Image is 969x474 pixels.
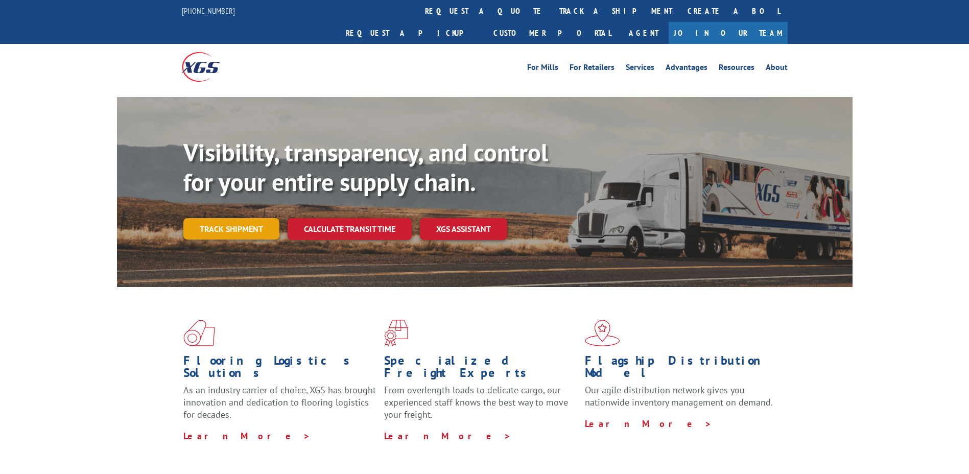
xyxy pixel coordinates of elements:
[384,430,511,442] a: Learn More >
[619,22,669,44] a: Agent
[585,384,773,408] span: Our agile distribution network gives you nationwide inventory management on demand.
[719,63,754,75] a: Resources
[183,218,279,240] a: Track shipment
[585,320,620,346] img: xgs-icon-flagship-distribution-model-red
[183,384,376,420] span: As an industry carrier of choice, XGS has brought innovation and dedication to flooring logistics...
[766,63,788,75] a: About
[183,320,215,346] img: xgs-icon-total-supply-chain-intelligence-red
[486,22,619,44] a: Customer Portal
[669,22,788,44] a: Join Our Team
[666,63,707,75] a: Advantages
[585,354,778,384] h1: Flagship Distribution Model
[183,354,376,384] h1: Flooring Logistics Solutions
[384,320,408,346] img: xgs-icon-focused-on-flooring-red
[288,218,412,240] a: Calculate transit time
[420,218,507,240] a: XGS ASSISTANT
[182,6,235,16] a: [PHONE_NUMBER]
[338,22,486,44] a: Request a pickup
[626,63,654,75] a: Services
[585,418,712,430] a: Learn More >
[527,63,558,75] a: For Mills
[183,136,548,198] b: Visibility, transparency, and control for your entire supply chain.
[570,63,615,75] a: For Retailers
[183,430,311,442] a: Learn More >
[384,384,577,430] p: From overlength loads to delicate cargo, our experienced staff knows the best way to move your fr...
[384,354,577,384] h1: Specialized Freight Experts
